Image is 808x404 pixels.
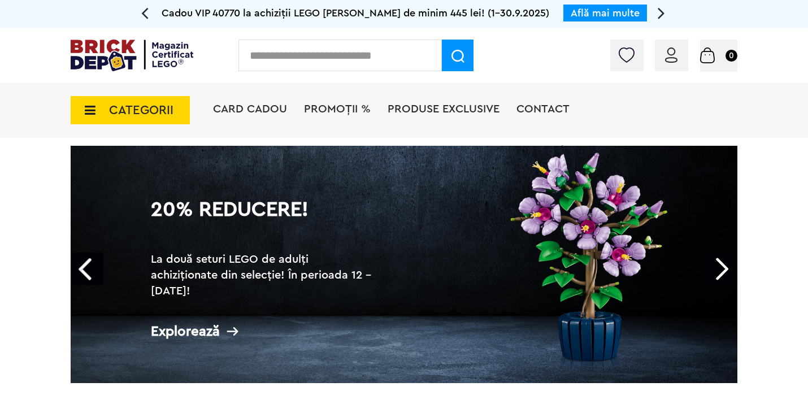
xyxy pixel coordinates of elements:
[304,103,371,115] a: PROMOȚII %
[151,251,377,299] h2: La două seturi LEGO de adulți achiziționate din selecție! În perioada 12 - [DATE]!
[151,324,377,338] div: Explorează
[71,253,103,285] a: Prev
[71,146,737,383] a: 20% Reducere!La două seturi LEGO de adulți achiziționate din selecție! În perioada 12 - [DATE]!Ex...
[705,253,737,285] a: Next
[213,103,287,115] a: Card Cadou
[388,103,499,115] a: Produse exclusive
[151,199,377,240] h1: 20% Reducere!
[726,50,737,62] small: 0
[162,8,549,18] span: Cadou VIP 40770 la achiziții LEGO [PERSON_NAME] de minim 445 lei! (1-30.9.2025)
[109,104,173,116] span: CATEGORII
[516,103,570,115] a: Contact
[571,8,640,18] a: Află mai multe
